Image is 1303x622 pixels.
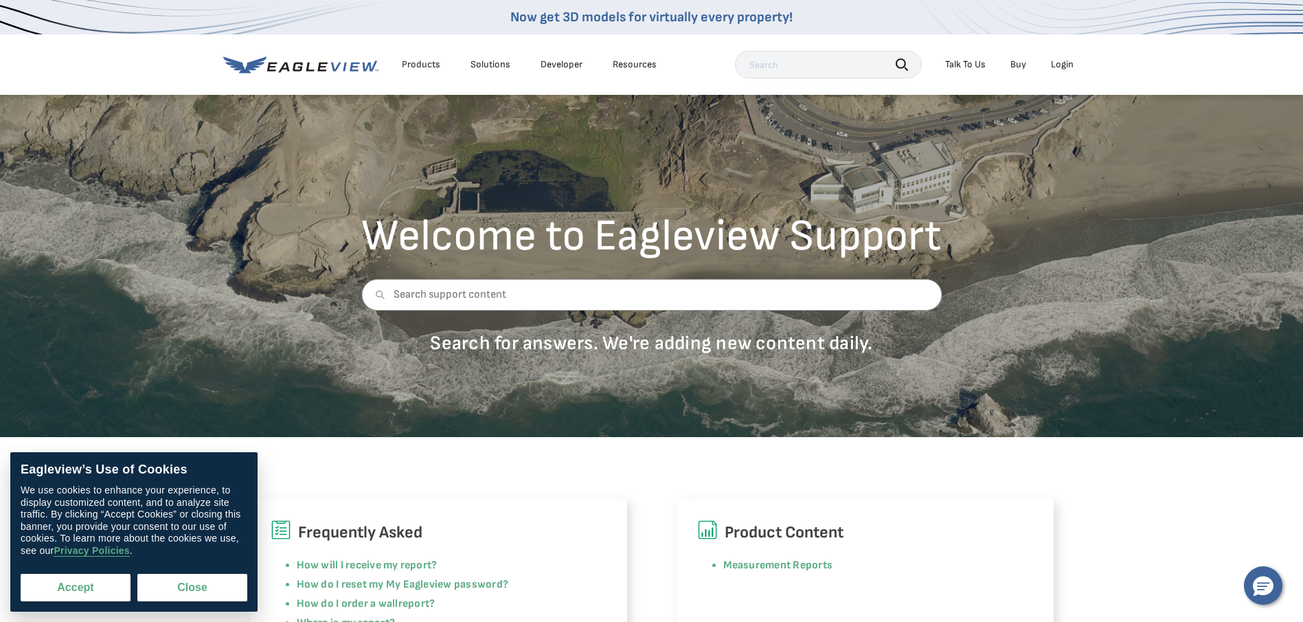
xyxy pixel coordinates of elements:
p: Search for answers. We're adding new content daily. [361,331,942,355]
div: Resources [613,58,657,71]
a: Measurement Reports [723,559,833,572]
a: How do I reset my My Eagleview password? [297,578,509,591]
div: Talk To Us [945,58,986,71]
h2: Welcome to Eagleview Support [361,214,942,258]
a: Privacy Policies [54,545,129,557]
a: How do I order a wall [297,597,398,610]
h6: Frequently Asked [271,520,607,546]
input: Search support content [361,279,942,311]
button: Hello, have a question? Let’s chat. [1244,566,1282,605]
a: Developer [541,58,582,71]
input: Search [735,51,922,78]
div: Solutions [471,58,510,71]
a: How will I receive my report? [297,559,438,572]
h6: Product Content [697,520,1033,546]
button: Accept [21,574,131,601]
div: Login [1051,58,1074,71]
a: ? [429,597,435,610]
div: Eagleview’s Use of Cookies [21,463,247,478]
a: Buy [1010,58,1026,71]
div: We use cookies to enhance your experience, to display customized content, and to analyze site tra... [21,485,247,557]
a: report [398,597,429,610]
div: Products [402,58,440,71]
a: Now get 3D models for virtually every property! [510,9,793,25]
button: Close [137,574,247,601]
